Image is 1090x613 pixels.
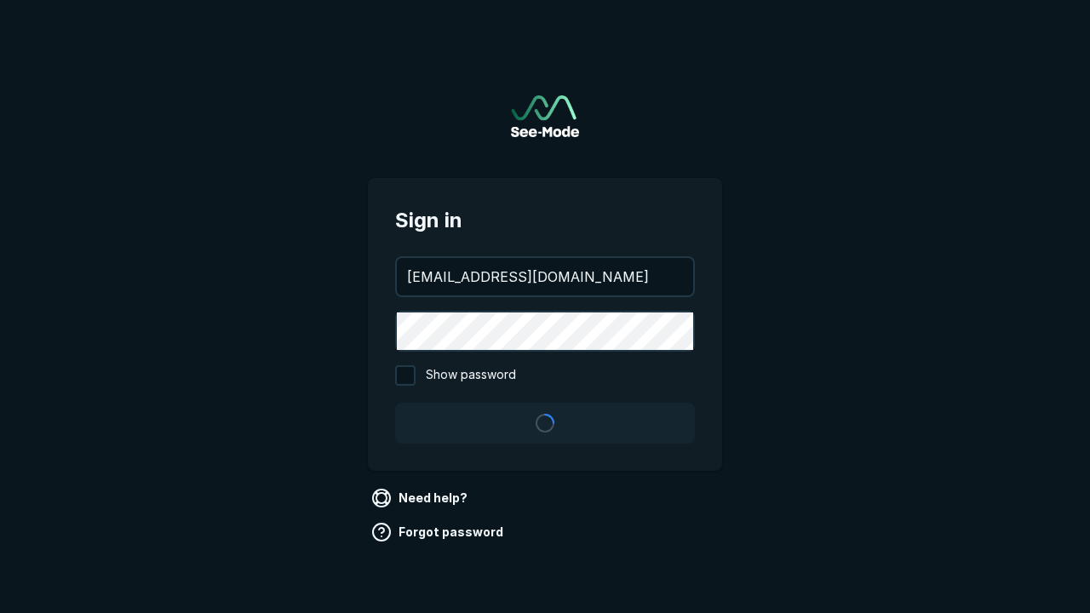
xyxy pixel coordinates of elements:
a: Go to sign in [511,95,579,137]
input: your@email.com [397,258,693,295]
span: Show password [426,365,516,386]
a: Need help? [368,484,474,512]
img: See-Mode Logo [511,95,579,137]
a: Forgot password [368,518,510,546]
span: Sign in [395,205,695,236]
